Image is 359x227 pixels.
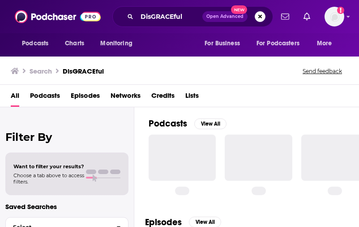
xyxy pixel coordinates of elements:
button: Send feedback [300,67,345,75]
button: open menu [198,35,251,52]
a: Charts [59,35,90,52]
span: Charts [65,37,84,50]
input: Search podcasts, credits, & more... [137,9,202,24]
span: Open Advanced [206,14,244,19]
a: PodcastsView All [149,118,227,129]
a: Show notifications dropdown [300,9,314,24]
span: More [317,37,332,50]
button: View All [194,118,227,129]
button: open menu [311,35,343,52]
span: Monitoring [100,37,132,50]
a: Credits [151,88,175,107]
img: Podchaser - Follow, Share and Rate Podcasts [15,8,101,25]
a: Lists [185,88,199,107]
img: User Profile [325,7,344,26]
button: Open AdvancedNew [202,11,248,22]
span: Want to filter your results? [13,163,84,170]
button: open menu [16,35,60,52]
span: For Business [205,37,240,50]
svg: Add a profile image [337,7,344,14]
h2: Filter By [5,131,128,144]
button: open menu [94,35,144,52]
h3: Search [30,67,52,75]
button: open menu [251,35,312,52]
p: Saved Searches [5,202,128,211]
a: Episodes [71,88,100,107]
a: Podcasts [30,88,60,107]
a: Networks [111,88,141,107]
div: Search podcasts, credits, & more... [112,6,273,27]
span: Logged in as aweed [325,7,344,26]
span: Podcasts [22,37,48,50]
span: For Podcasters [256,37,299,50]
h2: Podcasts [149,118,187,129]
button: Show profile menu [325,7,344,26]
h3: DisGRACEful [63,67,104,75]
span: Choose a tab above to access filters. [13,172,84,185]
a: Show notifications dropdown [278,9,293,24]
span: New [231,5,247,14]
a: All [11,88,19,107]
